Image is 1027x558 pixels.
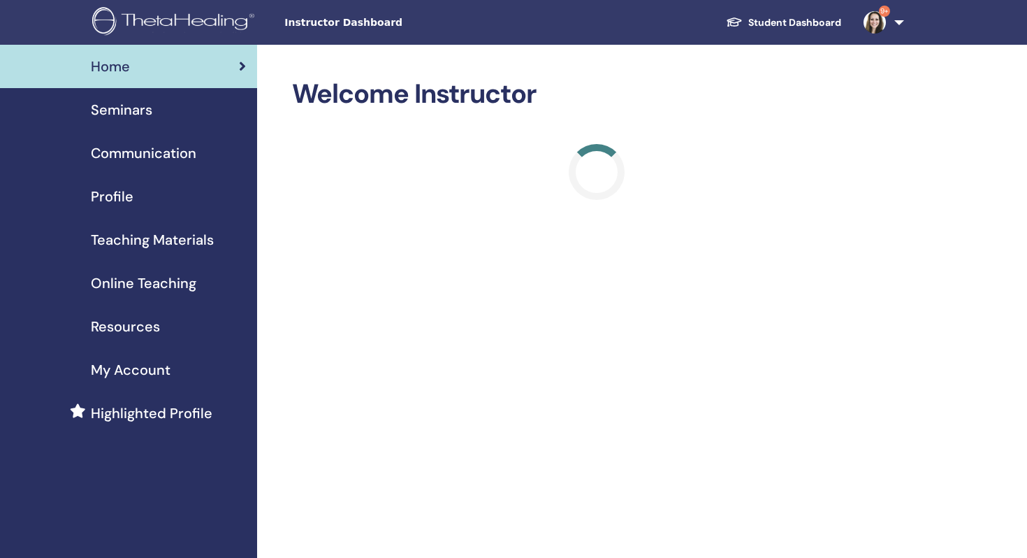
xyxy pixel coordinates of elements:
[864,11,886,34] img: default.jpg
[91,99,152,120] span: Seminars
[91,229,214,250] span: Teaching Materials
[715,10,852,36] a: Student Dashboard
[91,143,196,164] span: Communication
[91,403,212,424] span: Highlighted Profile
[91,186,133,207] span: Profile
[91,56,130,77] span: Home
[91,273,196,294] span: Online Teaching
[292,78,902,110] h2: Welcome Instructor
[92,7,259,38] img: logo.png
[91,359,170,380] span: My Account
[726,16,743,28] img: graduation-cap-white.svg
[879,6,890,17] span: 9+
[91,316,160,337] span: Resources
[284,15,494,30] span: Instructor Dashboard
